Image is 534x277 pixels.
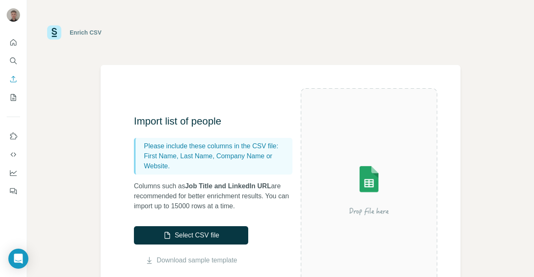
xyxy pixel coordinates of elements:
button: Use Surfe on LinkedIn [7,129,20,144]
button: Search [7,53,20,68]
button: Quick start [7,35,20,50]
p: First Name, Last Name, Company Name or Website. [144,151,289,171]
button: Download sample template [134,255,248,265]
div: Open Intercom Messenger [8,249,28,269]
span: Job Title and LinkedIn URL [185,182,271,190]
button: Dashboard [7,165,20,180]
img: Avatar [7,8,20,22]
img: Surfe Logo [47,25,61,40]
button: Enrich CSV [7,72,20,87]
h3: Import list of people [134,115,301,128]
a: Download sample template [157,255,237,265]
p: Columns such as are recommended for better enrichment results. You can import up to 15000 rows at... [134,181,301,211]
img: Surfe Illustration - Drop file here or select below [301,145,437,235]
div: Enrich CSV [70,28,101,37]
p: Please include these columns in the CSV file: [144,141,289,151]
button: Feedback [7,184,20,199]
button: Use Surfe API [7,147,20,162]
button: Select CSV file [134,226,248,245]
button: My lists [7,90,20,105]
